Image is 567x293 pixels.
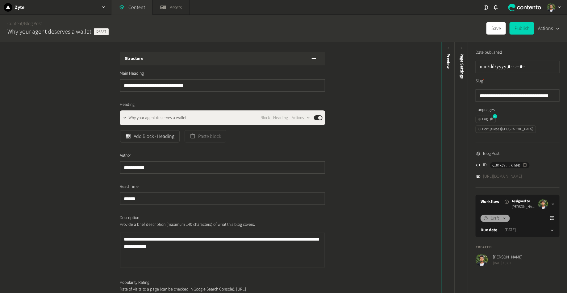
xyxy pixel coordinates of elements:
a: [URL][DOMAIN_NAME] [483,173,522,180]
button: Draft [481,215,510,222]
img: Zyte [4,3,12,12]
h4: Created [476,245,560,250]
h2: Why your agent deserves a wallet [7,27,91,36]
span: / [23,20,24,27]
button: c_01k6V...KHVMK [490,162,530,168]
span: c_01k6V...KHVMK [493,163,520,168]
span: [PERSON_NAME] [512,204,536,210]
button: Actions [538,22,560,35]
span: Heading [120,101,135,108]
button: Publish [510,22,534,35]
span: Blog Post [483,151,500,157]
span: Main Heading [120,70,144,77]
span: Popularity Rating [120,279,150,286]
span: [DATE] 10:01 [493,261,523,266]
span: Draft [491,215,499,222]
label: Due date [481,227,497,233]
img: Arnold Alexander [547,3,556,12]
button: Actions [292,114,310,122]
a: Blog Post [24,20,42,27]
label: Slug [476,78,485,85]
span: Author [120,152,131,159]
label: Date published [476,49,502,56]
span: Assigned to [512,199,536,204]
h3: Structure [125,56,144,62]
p: Provide a brief description (maximum 140 characters) of what this blog covers. [120,221,261,228]
button: Add Block - Heading [120,130,180,142]
button: Save [486,22,506,35]
span: Read Time [120,184,139,190]
button: Paste block [185,130,226,142]
span: Draft [94,28,109,35]
div: Portuguese ([GEOGRAPHIC_DATA]) [478,126,533,132]
button: Portuguese ([GEOGRAPHIC_DATA]) [476,126,536,133]
div: Preview [445,53,452,69]
a: Workflow [481,199,499,205]
span: Why your agent deserves a wallet [129,115,187,121]
label: Languages [476,107,560,113]
span: [PERSON_NAME] [493,254,523,261]
span: Description [120,215,140,221]
span: ID: [483,162,488,168]
span: Block - Heading [261,115,288,121]
h2: Zyte [15,4,24,11]
time: [DATE] [505,227,516,233]
button: English [476,116,496,123]
img: Arnold Alexander [476,254,488,266]
img: Arnold Alexander [538,199,548,209]
a: Content [7,20,23,27]
span: Page Settings [459,53,465,79]
div: English [478,117,493,122]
